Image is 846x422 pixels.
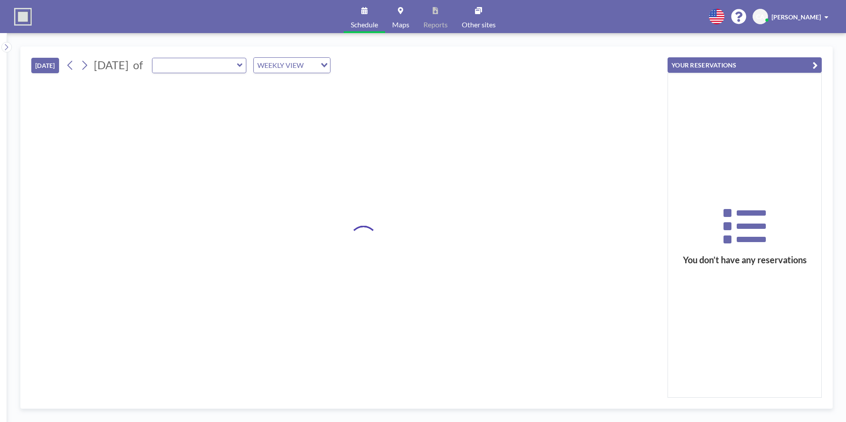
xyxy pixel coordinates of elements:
[254,58,330,73] div: Search for option
[133,58,143,72] span: of
[256,60,305,71] span: WEEKLY VIEW
[772,13,821,21] span: [PERSON_NAME]
[668,57,822,73] button: YOUR RESERVATIONS
[14,8,32,26] img: organization-logo
[306,60,315,71] input: Search for option
[392,21,409,28] span: Maps
[94,58,129,71] span: [DATE]
[668,254,821,265] h3: You don’t have any reservations
[351,21,378,28] span: Schedule
[462,21,496,28] span: Other sites
[31,58,59,73] button: [DATE]
[756,13,764,21] span: CA
[423,21,448,28] span: Reports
